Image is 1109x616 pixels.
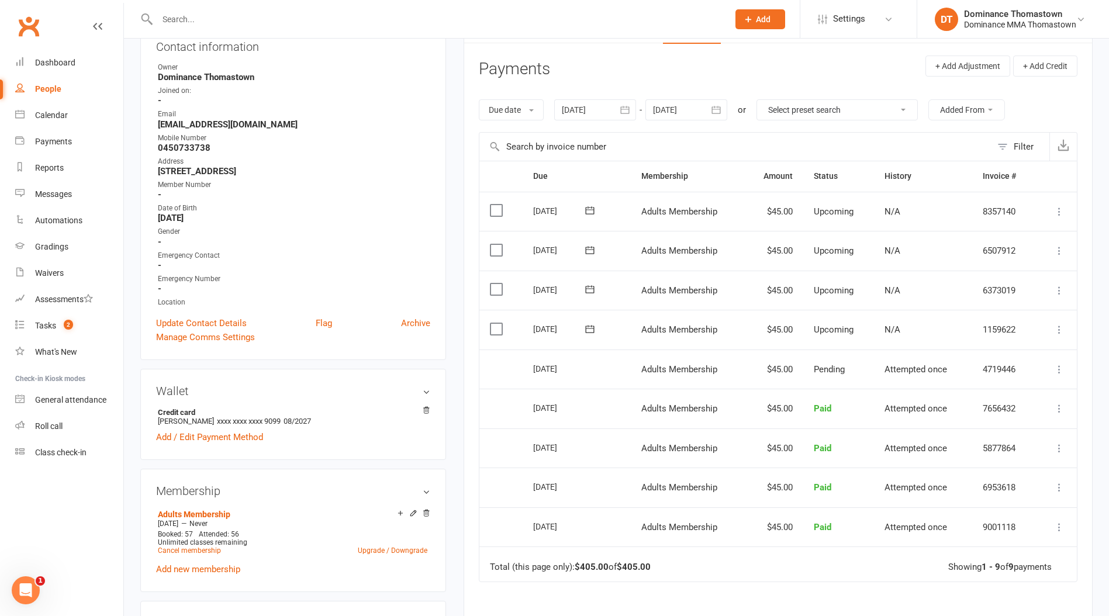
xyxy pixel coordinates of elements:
[35,421,63,431] div: Roll call
[35,268,64,278] div: Waivers
[885,364,947,375] span: Attempted once
[156,330,255,344] a: Manage Comms Settings
[814,285,854,296] span: Upcoming
[533,320,587,338] div: [DATE]
[158,109,430,120] div: Email
[744,161,803,191] th: Amount
[641,364,717,375] span: Adults Membership
[158,85,430,96] div: Joined on:
[925,56,1010,77] button: + Add Adjustment
[885,403,947,414] span: Attempted once
[158,237,430,247] strong: -
[641,403,717,414] span: Adults Membership
[35,242,68,251] div: Gradings
[15,286,123,313] a: Assessments
[814,324,854,335] span: Upcoming
[814,245,854,256] span: Upcoming
[199,530,239,538] span: Attended: 56
[641,522,717,532] span: Adults Membership
[948,562,1052,572] div: Showing of payments
[744,192,803,231] td: $45.00
[641,285,717,296] span: Adults Membership
[158,546,221,555] a: Cancel membership
[744,428,803,468] td: $45.00
[972,231,1036,271] td: 6507912
[35,321,56,330] div: Tasks
[744,389,803,428] td: $45.00
[814,206,854,217] span: Upcoming
[814,364,845,375] span: Pending
[156,564,240,575] a: Add new membership
[158,133,430,144] div: Mobile Number
[814,522,831,532] span: Paid
[972,192,1036,231] td: 8357140
[35,189,72,199] div: Messages
[744,231,803,271] td: $45.00
[972,310,1036,349] td: 1159622
[641,206,717,217] span: Adults Membership
[158,166,430,177] strong: [STREET_ADDRESS]
[885,482,947,493] span: Attempted once
[641,482,717,493] span: Adults Membership
[991,133,1049,161] button: Filter
[1013,56,1077,77] button: + Add Credit
[217,417,281,425] span: xxxx xxxx xxxx 9099
[35,395,106,404] div: General attendance
[156,406,430,427] li: [PERSON_NAME]
[158,62,430,73] div: Owner
[744,349,803,389] td: $45.00
[158,189,430,200] strong: -
[885,206,900,217] span: N/A
[972,468,1036,507] td: 6953618
[35,58,75,67] div: Dashboard
[641,245,717,256] span: Adults Membership
[358,546,427,555] a: Upgrade / Downgrade
[158,203,430,214] div: Date of Birth
[885,522,947,532] span: Attempted once
[972,507,1036,547] td: 9001118
[972,161,1036,191] th: Invoice #
[533,241,587,259] div: [DATE]
[158,530,193,538] span: Booked: 57
[158,510,230,519] a: Adults Membership
[533,438,587,456] div: [DATE]
[158,213,430,223] strong: [DATE]
[631,161,744,191] th: Membership
[1014,140,1034,154] div: Filter
[15,50,123,76] a: Dashboard
[35,347,77,357] div: What's New
[158,283,430,294] strong: -
[972,389,1036,428] td: 7656432
[15,313,123,339] a: Tasks 2
[964,19,1076,30] div: Dominance MMA Thomastown
[533,517,587,535] div: [DATE]
[156,385,430,397] h3: Wallet
[35,295,93,304] div: Assessments
[972,349,1036,389] td: 4719446
[15,339,123,365] a: What's New
[156,316,247,330] a: Update Contact Details
[189,520,208,528] span: Never
[155,519,430,528] div: —
[744,468,803,507] td: $45.00
[479,133,991,161] input: Search by invoice number
[641,324,717,335] span: Adults Membership
[982,562,1000,572] strong: 1 - 9
[35,110,68,120] div: Calendar
[803,161,875,191] th: Status
[833,6,865,32] span: Settings
[885,285,900,296] span: N/A
[814,443,831,454] span: Paid
[158,95,430,106] strong: -
[158,143,430,153] strong: 0450733738
[156,485,430,497] h3: Membership
[284,417,311,425] span: 08/2027
[15,413,123,439] a: Roll call
[641,443,717,454] span: Adults Membership
[15,234,123,260] a: Gradings
[575,562,609,572] strong: $405.00
[533,202,587,220] div: [DATE]
[479,60,550,78] h3: Payments
[885,443,947,454] span: Attempted once
[617,562,651,572] strong: $405.00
